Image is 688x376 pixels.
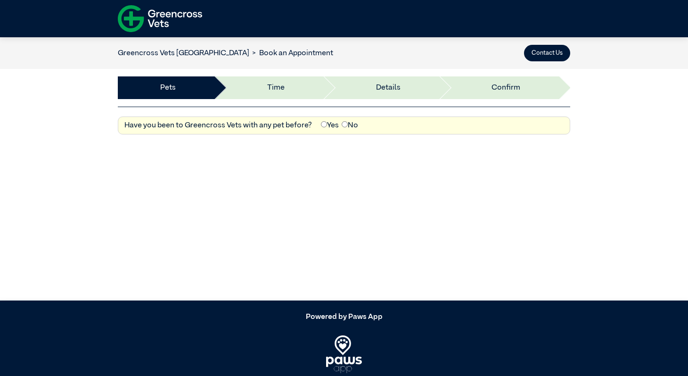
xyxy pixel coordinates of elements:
h5: Powered by Paws App [118,313,570,322]
nav: breadcrumb [118,48,333,59]
button: Contact Us [524,45,570,61]
input: Yes [321,121,327,127]
img: PawsApp [326,335,362,373]
input: No [342,121,348,127]
img: f-logo [118,2,202,35]
label: No [342,120,358,131]
a: Greencross Vets [GEOGRAPHIC_DATA] [118,50,249,57]
label: Have you been to Greencross Vets with any pet before? [124,120,312,131]
label: Yes [321,120,339,131]
a: Pets [160,82,176,93]
li: Book an Appointment [249,48,333,59]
